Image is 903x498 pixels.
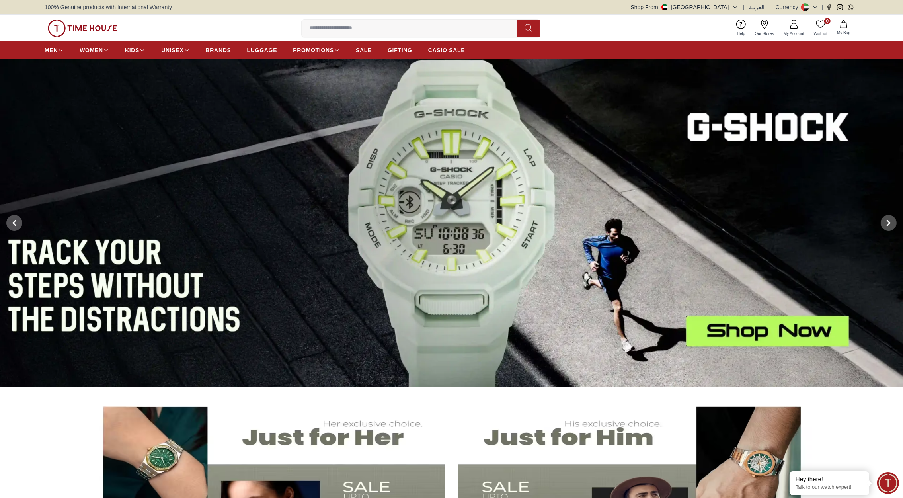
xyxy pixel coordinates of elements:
[293,46,334,54] span: PROMOTIONS
[161,43,189,57] a: UNISEX
[661,4,668,10] img: United Arab Emirates
[80,46,103,54] span: WOMEN
[356,46,372,54] span: SALE
[750,18,779,38] a: Our Stores
[247,43,277,57] a: LUGGAGE
[428,43,465,57] a: CASIO SALE
[776,3,802,11] div: Currency
[125,43,145,57] a: KIDS
[45,46,58,54] span: MEN
[832,19,855,37] button: My Bag
[824,18,831,24] span: 0
[769,3,771,11] span: |
[826,4,832,10] a: Facebook
[809,18,832,38] a: 0Wishlist
[48,20,117,37] img: ...
[811,31,831,37] span: Wishlist
[388,43,412,57] a: GIFTING
[631,3,738,11] button: Shop From[GEOGRAPHIC_DATA]
[834,30,854,36] span: My Bag
[732,18,750,38] a: Help
[821,3,823,11] span: |
[206,46,231,54] span: BRANDS
[848,4,854,10] a: Whatsapp
[796,475,863,483] div: Hey there!
[749,3,765,11] button: العربية
[780,31,807,37] span: My Account
[247,46,277,54] span: LUGGAGE
[356,43,372,57] a: SALE
[161,46,183,54] span: UNISEX
[125,46,139,54] span: KIDS
[293,43,340,57] a: PROMOTIONS
[752,31,777,37] span: Our Stores
[206,43,231,57] a: BRANDS
[734,31,749,37] span: Help
[796,484,863,491] p: Talk to our watch expert!
[45,3,172,11] span: 100% Genuine products with International Warranty
[45,43,64,57] a: MEN
[837,4,843,10] a: Instagram
[743,3,745,11] span: |
[877,472,899,494] div: Chat Widget
[80,43,109,57] a: WOMEN
[388,46,412,54] span: GIFTING
[428,46,465,54] span: CASIO SALE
